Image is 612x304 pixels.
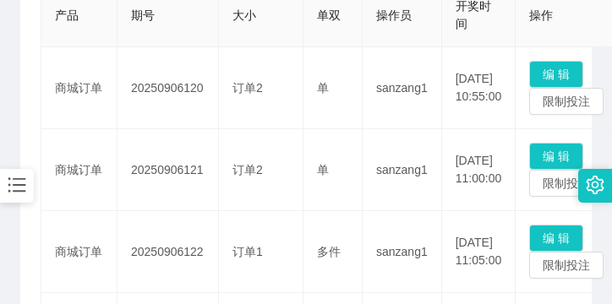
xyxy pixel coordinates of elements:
[41,47,117,129] td: 商城订单
[117,129,219,211] td: 20250906121
[41,211,117,293] td: 商城订单
[317,245,341,258] span: 多件
[529,8,553,22] span: 操作
[586,176,604,194] i: 图标: setting
[442,211,516,293] td: [DATE] 11:05:00
[442,47,516,129] td: [DATE] 10:55:00
[232,245,263,258] span: 订单1
[363,47,442,129] td: sanzang1
[529,61,583,88] button: 编 辑
[232,163,263,176] span: 订单2
[529,143,583,170] button: 编 辑
[442,129,516,211] td: [DATE] 11:00:00
[317,81,329,95] span: 单
[117,211,219,293] td: 20250906122
[55,8,79,22] span: 产品
[131,8,155,22] span: 期号
[41,129,117,211] td: 商城订单
[363,211,442,293] td: sanzang1
[529,252,604,279] button: 限制投注
[317,8,341,22] span: 单双
[376,8,412,22] span: 操作员
[232,8,256,22] span: 大小
[117,47,219,129] td: 20250906120
[232,81,263,95] span: 订单2
[529,170,604,197] button: 限制投注
[529,88,604,115] button: 限制投注
[363,129,442,211] td: sanzang1
[6,174,28,196] i: 图标: bars
[529,225,583,252] button: 编 辑
[317,163,329,176] span: 单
